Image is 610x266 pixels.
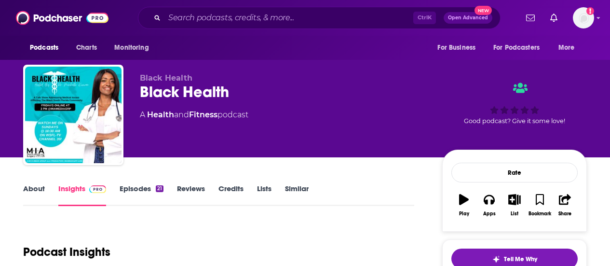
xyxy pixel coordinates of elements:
[108,39,161,57] button: open menu
[558,41,575,55] span: More
[189,110,217,119] a: Fitness
[138,7,501,29] div: Search podcasts, credits, & more...
[573,7,594,28] span: Logged in as vyoeupb
[483,211,496,217] div: Apps
[504,255,537,263] span: Tell Me Why
[448,15,488,20] span: Open Advanced
[558,211,571,217] div: Share
[120,184,163,206] a: Episodes21
[147,110,174,119] a: Health
[25,67,122,163] img: Black Health
[474,6,492,15] span: New
[529,211,551,217] div: Bookmark
[431,39,488,57] button: open menu
[156,185,163,192] div: 21
[459,211,469,217] div: Play
[218,184,244,206] a: Credits
[573,7,594,28] img: User Profile
[527,188,552,223] button: Bookmark
[492,255,500,263] img: tell me why sparkle
[573,7,594,28] button: Show profile menu
[487,39,554,57] button: open menu
[140,109,248,121] div: A podcast
[16,9,108,27] img: Podchaser - Follow, Share and Rate Podcasts
[476,188,502,223] button: Apps
[464,117,565,125] span: Good podcast? Give it some love!
[70,39,103,57] a: Charts
[257,184,271,206] a: Lists
[30,41,58,55] span: Podcasts
[546,10,561,26] a: Show notifications dropdown
[177,184,205,206] a: Reviews
[114,41,149,55] span: Monitoring
[522,10,539,26] a: Show notifications dropdown
[174,110,189,119] span: and
[140,73,192,83] span: Black Health
[23,245,110,259] h1: Podcast Insights
[437,41,475,55] span: For Business
[553,188,578,223] button: Share
[76,41,97,55] span: Charts
[451,163,578,182] div: Rate
[552,39,587,57] button: open menu
[502,188,527,223] button: List
[285,184,309,206] a: Similar
[89,185,106,193] img: Podchaser Pro
[164,10,413,26] input: Search podcasts, credits, & more...
[413,12,436,24] span: Ctrl K
[586,7,594,15] svg: Add a profile image
[58,184,106,206] a: InsightsPodchaser Pro
[451,188,476,223] button: Play
[511,211,518,217] div: List
[442,73,587,133] div: Good podcast? Give it some love!
[493,41,540,55] span: For Podcasters
[23,39,71,57] button: open menu
[23,184,45,206] a: About
[444,12,492,24] button: Open AdvancedNew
